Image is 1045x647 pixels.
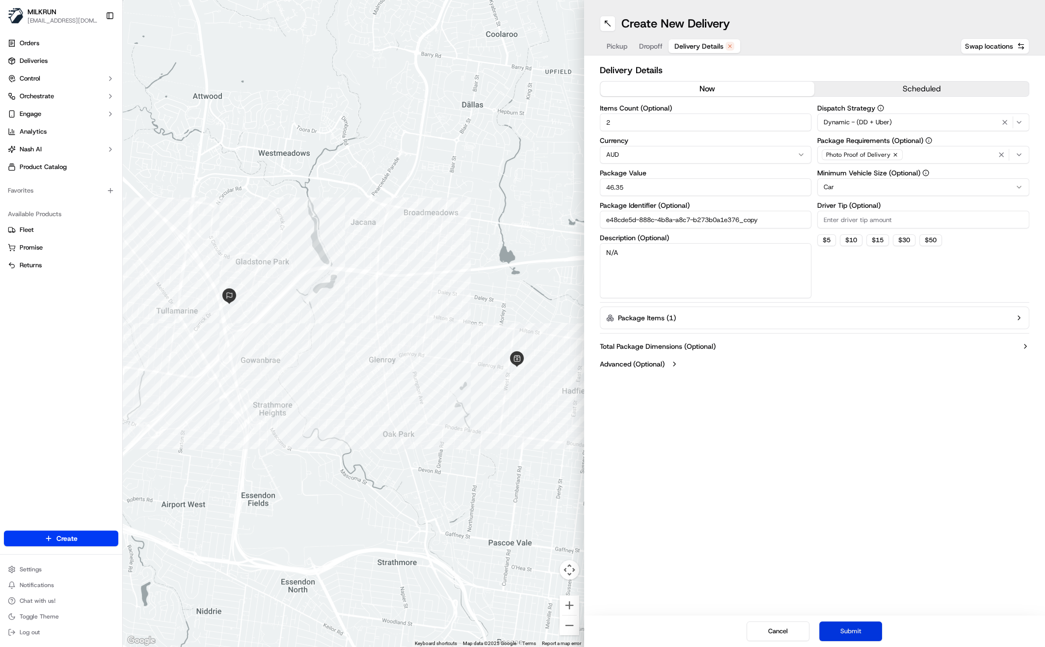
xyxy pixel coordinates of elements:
span: Orchestrate [20,92,54,101]
label: Package Value [600,169,812,176]
button: Orchestrate [4,88,118,104]
span: Chat with us! [20,597,55,605]
button: $30 [893,234,915,246]
img: 1736555255976-a54dd68f-1ca7-489b-9aae-adbdc363a1c4 [10,94,27,112]
span: Promise [20,243,43,252]
button: Package Requirements (Optional) [925,137,932,144]
button: Start new chat [167,97,179,109]
a: Terms (opens in new tab) [522,641,536,646]
input: Enter package identifier [600,211,812,228]
div: 💻 [83,143,91,151]
label: Package Requirements (Optional) [817,137,1029,144]
span: Product Catalog [20,163,67,171]
button: $15 [866,234,889,246]
a: Orders [4,35,118,51]
button: Toggle Theme [4,610,118,623]
button: Map camera controls [560,560,579,580]
a: Product Catalog [4,159,118,175]
button: $5 [817,234,836,246]
button: Nash AI [4,141,118,157]
button: Zoom out [560,616,579,635]
a: Promise [8,243,114,252]
label: Package Identifier (Optional) [600,202,812,209]
button: Advanced (Optional) [600,359,1030,369]
label: Items Count (Optional) [600,105,812,112]
span: Deliveries [20,56,48,65]
img: Nash [10,10,29,29]
label: Minimum Vehicle Size (Optional) [817,169,1029,176]
span: Log out [20,628,40,636]
span: Returns [20,261,42,270]
label: Currency [600,137,812,144]
input: Enter package value [600,178,812,196]
button: Zoom in [560,595,579,615]
label: Driver Tip (Optional) [817,202,1029,209]
div: Favorites [4,183,118,198]
button: Log out [4,625,118,639]
span: Settings [20,565,42,573]
button: scheduled [814,82,1029,96]
img: MILKRUN [8,8,24,24]
input: Enter driver tip amount [817,211,1029,228]
button: $10 [840,234,862,246]
span: Swap locations [965,41,1013,51]
span: Map data ©2025 Google [463,641,516,646]
span: Engage [20,110,41,118]
span: Photo Proof of Delivery [826,151,890,159]
span: Nash AI [20,145,42,154]
h2: Delivery Details [600,63,1030,77]
input: Enter number of items [600,113,812,131]
button: Photo Proof of Delivery [817,146,1029,164]
label: Package Items ( 1 ) [618,313,676,323]
button: Engage [4,106,118,122]
input: Got a question? Start typing here... [26,63,177,74]
div: Available Products [4,206,118,222]
a: 📗Knowledge Base [6,139,79,156]
a: Analytics [4,124,118,140]
button: Minimum Vehicle Size (Optional) [922,169,929,176]
textarea: N/A [600,243,812,298]
button: Fleet [4,222,118,238]
span: Create [56,534,78,543]
span: Notifications [20,581,54,589]
span: Orders [20,39,39,48]
button: Create [4,531,118,546]
span: Control [20,74,40,83]
button: Chat with us! [4,594,118,608]
a: Report a map error [542,641,581,646]
a: Powered byPylon [69,166,119,174]
span: Pylon [98,167,119,174]
span: Dynamic - (DD + Uber) [824,118,892,127]
div: Start new chat [33,94,161,104]
a: Fleet [8,225,114,234]
a: Open this area in Google Maps (opens a new window) [125,634,158,647]
div: 📗 [10,143,18,151]
a: Returns [8,261,114,270]
span: Delivery Details [674,41,723,51]
button: Dynamic - (DD + Uber) [817,113,1029,131]
a: Deliveries [4,53,118,69]
p: Welcome 👋 [10,39,179,55]
label: Advanced (Optional) [600,359,665,369]
img: Google [125,634,158,647]
button: Keyboard shortcuts [415,640,457,647]
label: Dispatch Strategy [817,105,1029,112]
button: Control [4,71,118,86]
button: Cancel [747,621,809,641]
button: Promise [4,240,118,255]
button: Submit [819,621,882,641]
h1: Create New Delivery [621,16,730,31]
button: Dispatch Strategy [877,105,884,112]
button: MILKRUN [27,7,56,17]
button: now [600,82,815,96]
a: 💻API Documentation [79,139,161,156]
span: Pickup [607,41,627,51]
span: Toggle Theme [20,613,59,620]
button: $50 [919,234,942,246]
div: We're available if you need us! [33,104,124,112]
button: Settings [4,563,118,576]
span: [EMAIL_ADDRESS][DOMAIN_NAME] [27,17,98,25]
span: Fleet [20,225,34,234]
button: Total Package Dimensions (Optional) [600,341,1030,351]
span: Analytics [20,127,47,136]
